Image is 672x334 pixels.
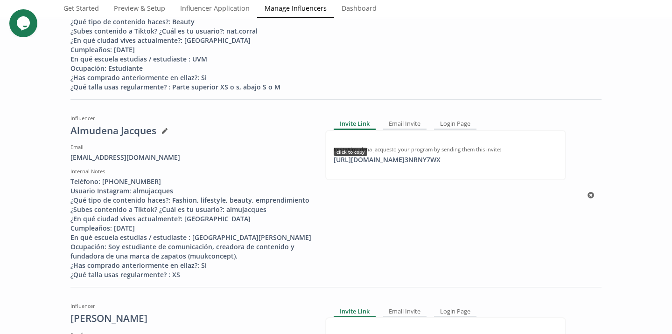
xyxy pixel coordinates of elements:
div: [EMAIL_ADDRESS][DOMAIN_NAME] [70,153,311,162]
div: Invite Almudena Jacques to your program by sending them this invite: [334,146,558,153]
div: Influencer [70,115,311,122]
div: Internal Notes [70,168,311,175]
div: Login Page [434,306,476,317]
div: click to copy [334,148,367,156]
div: Invite Link [334,118,376,130]
div: Invite Link [334,306,376,317]
div: Email [70,143,311,151]
div: Email Invite [383,306,427,317]
div: Email Invite [383,118,427,130]
div: [URL][DOMAIN_NAME] 3NRNY7WX [328,155,446,164]
iframe: chat widget [9,9,39,37]
div: Almudena Jacques [70,124,311,138]
div: Teléfono: [PHONE_NUMBER] Usuario Instagram: almujacques ¿Qué tipo de contenido haces?: Fashion, l... [70,177,311,279]
div: Influencer [70,302,311,310]
div: Login Page [434,118,476,130]
div: [PERSON_NAME] [70,312,311,326]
